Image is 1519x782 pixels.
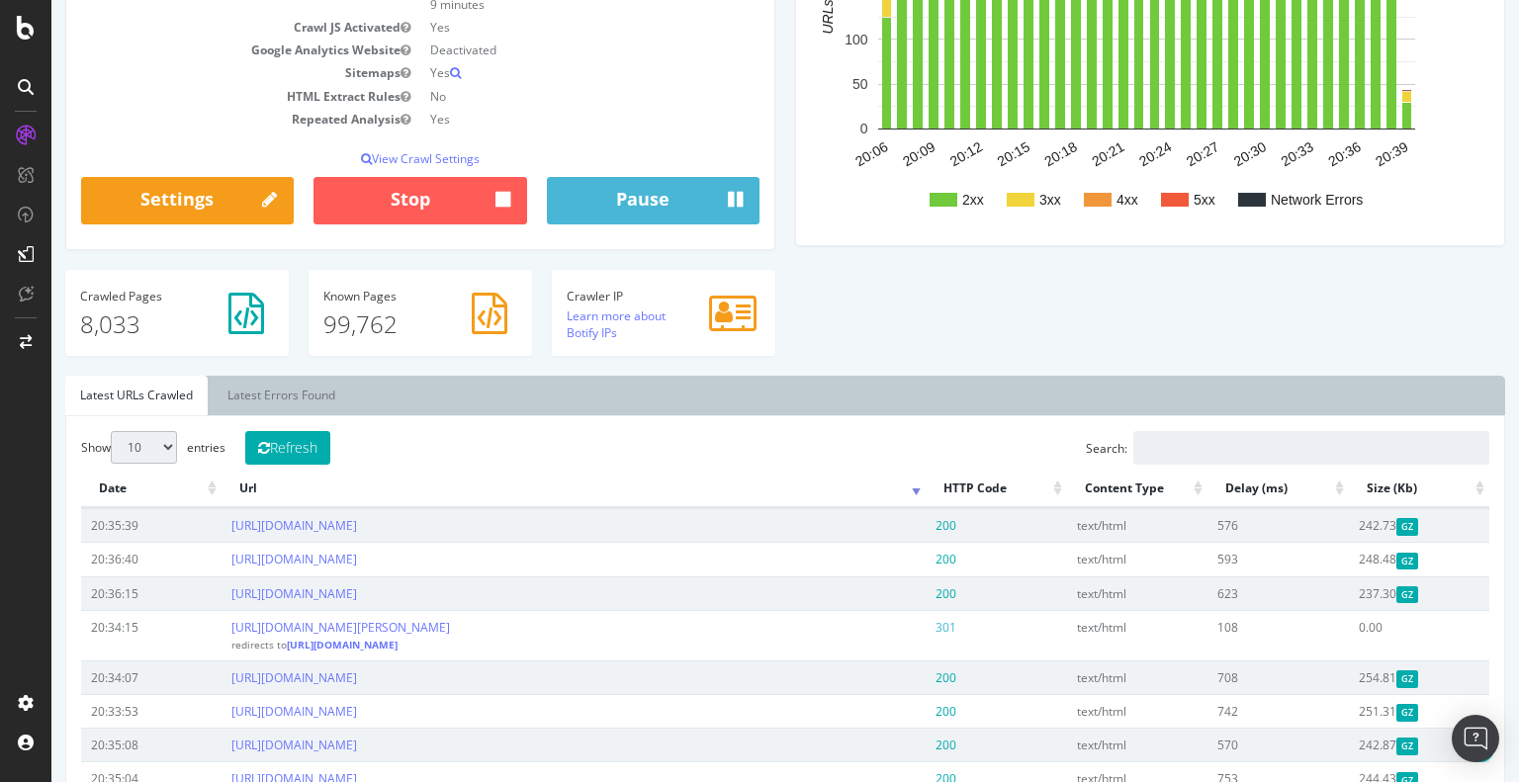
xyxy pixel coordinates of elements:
[30,610,170,660] td: 20:34:15
[30,508,170,542] td: 20:35:39
[30,470,170,508] th: Date: activate to sort column ascending
[495,177,708,224] button: Pause
[30,108,369,130] td: Repeated Analysis
[369,61,708,84] td: Yes
[884,551,905,567] span: 200
[1452,715,1499,762] div: Open Intercom Messenger
[884,669,905,686] span: 200
[988,192,1010,208] text: 3xx
[369,85,708,108] td: No
[809,122,817,137] text: 0
[59,431,126,464] select: Showentries
[30,39,369,61] td: Google Analytics Website
[30,660,170,694] td: 20:34:07
[1142,192,1164,208] text: 5xx
[30,542,170,575] td: 20:36:40
[170,470,874,508] th: Url: activate to sort column ascending
[1034,431,1438,465] label: Search:
[1297,542,1438,575] td: 248.48
[1016,610,1156,660] td: text/html
[911,192,933,208] text: 2xx
[1156,508,1296,542] td: 576
[1345,704,1368,721] span: Gzipped Content
[161,376,299,415] a: Latest Errors Found
[1297,470,1438,508] th: Size (Kb): activate to sort column ascending
[1156,470,1296,508] th: Delay (ms): activate to sort column ascending
[1226,138,1265,169] text: 20:33
[1016,660,1156,694] td: text/html
[801,138,840,169] text: 20:06
[30,16,369,39] td: Crawl JS Activated
[1085,138,1123,169] text: 20:24
[1345,738,1368,754] span: Gzipped Content
[1156,694,1296,728] td: 742
[1321,138,1360,169] text: 20:39
[180,737,306,753] a: [URL][DOMAIN_NAME]
[1016,728,1156,761] td: text/html
[272,307,466,341] p: 99,762
[1082,431,1438,465] input: Search:
[1016,542,1156,575] td: text/html
[180,638,346,652] small: redirects to
[30,728,170,761] td: 20:35:08
[1345,586,1368,603] span: Gzipped Content
[272,290,466,303] h4: Pages Known
[30,177,242,224] a: Settings
[1345,670,1368,687] span: Gzipped Content
[1156,610,1296,660] td: 108
[180,551,306,567] a: [URL][DOMAIN_NAME]
[235,638,346,652] a: [URL][DOMAIN_NAME]
[793,32,817,47] text: 100
[1156,728,1296,761] td: 570
[1037,138,1076,169] text: 20:21
[884,737,905,753] span: 200
[943,138,982,169] text: 20:15
[180,703,306,720] a: [URL][DOMAIN_NAME]
[180,619,399,636] a: [URL][DOMAIN_NAME][PERSON_NAME]
[884,517,905,534] span: 200
[1297,576,1438,610] td: 237.30
[990,138,1028,169] text: 20:18
[180,669,306,686] a: [URL][DOMAIN_NAME]
[1156,660,1296,694] td: 708
[884,619,905,636] span: 301
[30,61,369,84] td: Sitemaps
[1297,610,1438,660] td: 0.00
[194,431,279,465] button: Refresh
[180,585,306,602] a: [URL][DOMAIN_NAME]
[369,16,708,39] td: Yes
[1180,138,1218,169] text: 20:30
[180,517,306,534] a: [URL][DOMAIN_NAME]
[14,376,156,415] a: Latest URLs Crawled
[1016,576,1156,610] td: text/html
[1156,542,1296,575] td: 593
[1016,508,1156,542] td: text/html
[369,108,708,130] td: Yes
[29,290,223,303] h4: Pages Crawled
[30,576,170,610] td: 20:36:15
[1016,694,1156,728] td: text/html
[1345,553,1368,569] span: Gzipped Content
[1297,508,1438,542] td: 242.73
[30,150,708,167] p: View Crawl Settings
[849,138,887,169] text: 20:09
[1297,728,1438,761] td: 242.87
[30,694,170,728] td: 20:33:53
[1297,660,1438,694] td: 254.81
[874,470,1015,508] th: HTTP Code: activate to sort column ascending
[1156,576,1296,610] td: 623
[30,85,369,108] td: HTML Extract Rules
[1219,192,1311,208] text: Network Errors
[30,431,174,464] label: Show entries
[1132,138,1171,169] text: 20:27
[515,290,709,303] h4: Crawler IP
[1345,518,1368,535] span: Gzipped Content
[515,307,614,341] a: Learn more about Botify IPs
[896,138,935,169] text: 20:12
[1016,470,1156,508] th: Content Type: activate to sort column ascending
[1297,694,1438,728] td: 251.31
[1065,192,1087,208] text: 4xx
[801,76,817,92] text: 50
[369,39,708,61] td: Deactivated
[884,703,905,720] span: 200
